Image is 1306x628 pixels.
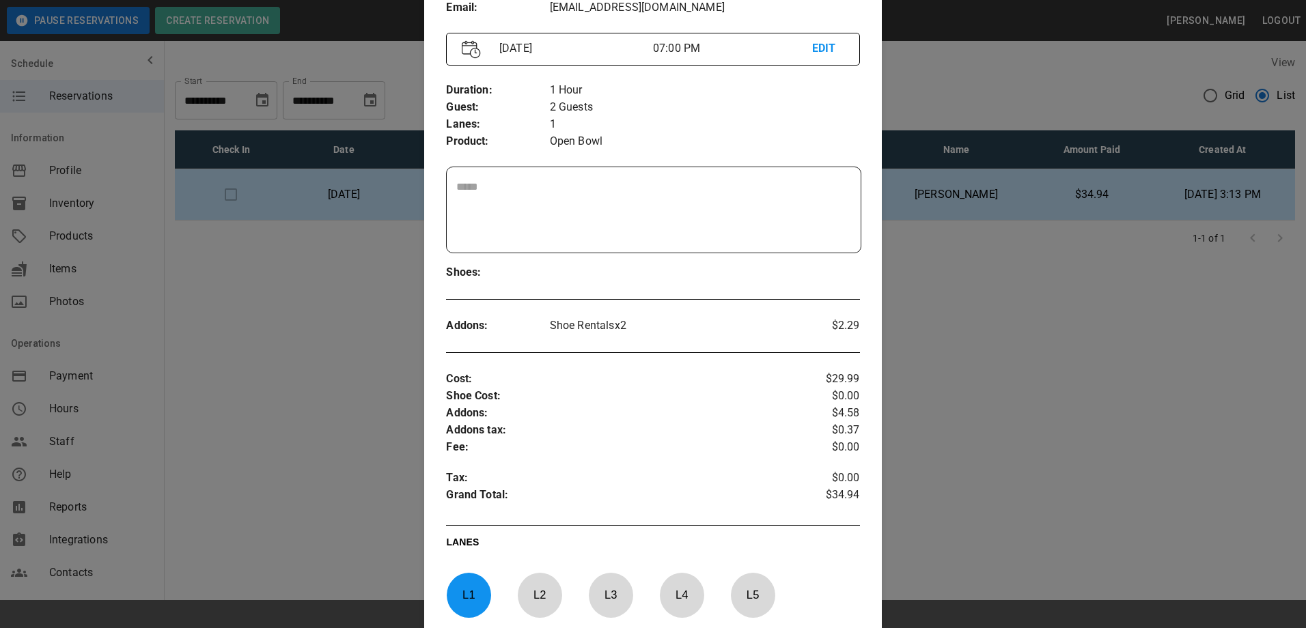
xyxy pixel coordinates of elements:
p: $0.37 [791,422,860,439]
p: Lanes : [446,116,549,133]
p: Shoe Rentals x 2 [550,317,791,334]
p: L 1 [446,579,491,611]
p: 1 Hour [550,82,860,99]
p: $29.99 [791,371,860,388]
p: $0.00 [791,470,860,487]
p: Duration : [446,82,549,99]
p: LANES [446,535,859,554]
p: EDIT [812,40,844,57]
p: $34.94 [791,487,860,507]
p: $4.58 [791,405,860,422]
p: Addons tax : [446,422,790,439]
p: Shoes : [446,264,549,281]
p: L 3 [588,579,633,611]
p: Product : [446,133,549,150]
p: $2.29 [791,317,860,334]
p: L 2 [517,579,562,611]
p: 2 Guests [550,99,860,116]
p: [DATE] [494,40,653,57]
p: Grand Total : [446,487,790,507]
p: Open Bowl [550,133,860,150]
p: 1 [550,116,860,133]
p: Addons : [446,405,790,422]
p: Cost : [446,371,790,388]
p: 07:00 PM [653,40,812,57]
p: L 5 [730,579,775,611]
p: L 4 [659,579,704,611]
img: Vector [462,40,481,59]
p: Addons : [446,317,549,334]
p: Guest : [446,99,549,116]
p: Shoe Cost : [446,388,790,405]
p: Tax : [446,470,790,487]
p: $0.00 [791,439,860,456]
p: $0.00 [791,388,860,405]
p: Fee : [446,439,790,456]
